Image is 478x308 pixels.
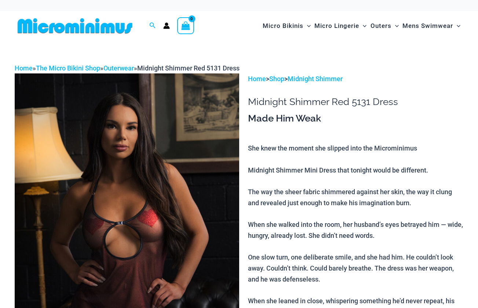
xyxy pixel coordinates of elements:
nav: Site Navigation [260,14,463,38]
a: Shop [269,75,284,83]
a: Micro LingerieMenu ToggleMenu Toggle [313,15,368,37]
a: Search icon link [149,21,156,30]
span: Menu Toggle [303,17,311,35]
img: MM SHOP LOGO FLAT [15,18,135,34]
span: Menu Toggle [453,17,460,35]
span: Micro Bikinis [263,17,303,35]
span: Menu Toggle [391,17,399,35]
h1: Midnight Shimmer Red 5131 Dress [248,96,463,108]
span: Outers [371,17,391,35]
span: Mens Swimwear [402,17,453,35]
a: The Micro Bikini Shop [36,64,100,72]
a: OutersMenu ToggleMenu Toggle [369,15,401,37]
p: > > [248,73,463,84]
a: Mens SwimwearMenu ToggleMenu Toggle [401,15,462,37]
a: View Shopping Cart, empty [177,17,194,34]
a: Home [248,75,266,83]
a: Outerwear [103,64,134,72]
a: Home [15,64,33,72]
span: Midnight Shimmer Red 5131 Dress [137,64,240,72]
a: Midnight Shimmer [288,75,343,83]
h3: Made Him Weak [248,112,463,125]
a: Account icon link [163,22,170,29]
span: Micro Lingerie [314,17,359,35]
span: Menu Toggle [359,17,366,35]
a: Micro BikinisMenu ToggleMenu Toggle [261,15,313,37]
span: » » » [15,64,240,72]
